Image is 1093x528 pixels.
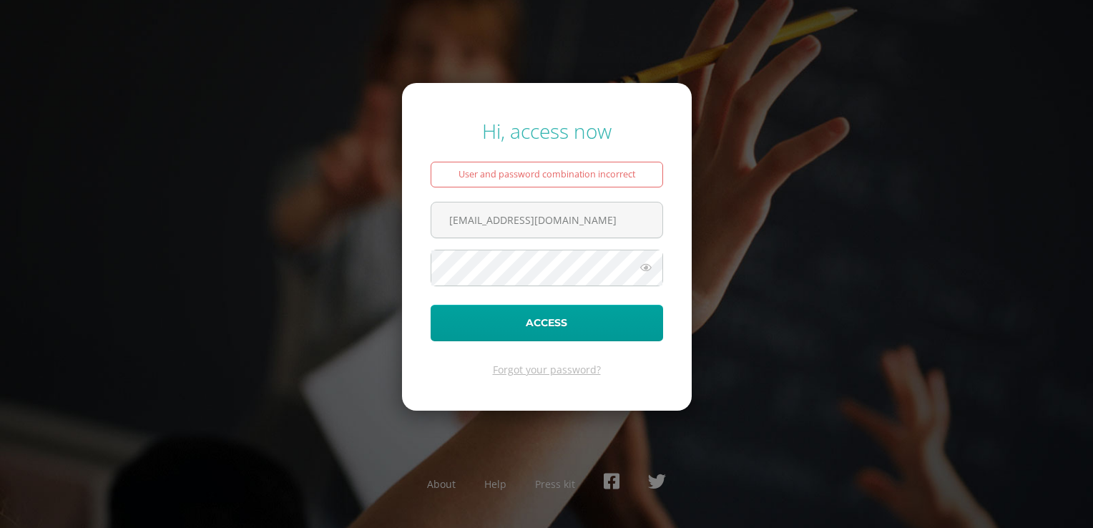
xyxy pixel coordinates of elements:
[427,477,456,491] a: About
[535,477,575,491] a: Press kit
[493,363,601,376] a: Forgot your password?
[431,305,663,341] button: Access
[484,477,506,491] a: Help
[431,162,663,187] div: User and password combination incorrect
[431,202,662,238] input: Correo electrónico o usuario
[431,117,663,145] div: Hi, access now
